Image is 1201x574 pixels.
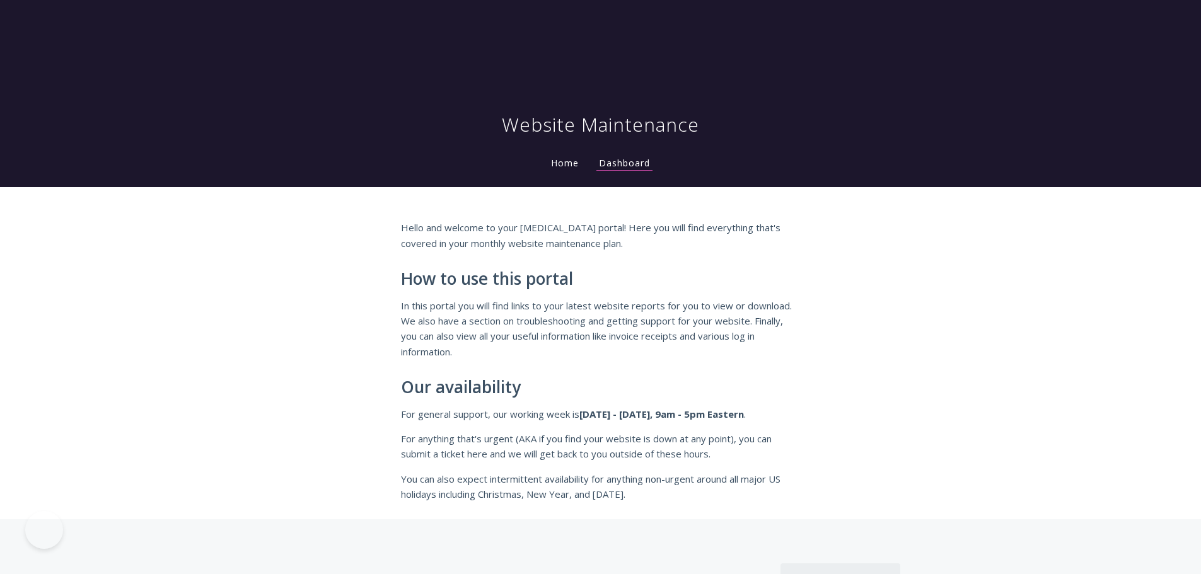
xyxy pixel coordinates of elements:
[401,220,801,251] p: Hello and welcome to your [MEDICAL_DATA] portal! Here you will find everything that's covered in ...
[401,270,801,289] h2: How to use this portal
[25,511,63,549] iframe: Toggle Customer Support
[401,471,801,502] p: You can also expect intermittent availability for anything non-urgent around all major US holiday...
[401,431,801,462] p: For anything that's urgent (AKA if you find your website is down at any point), you can submit a ...
[548,157,581,169] a: Home
[579,408,744,420] strong: [DATE] - [DATE], 9am - 5pm Eastern
[596,157,653,171] a: Dashboard
[502,112,699,137] h1: Website Maintenance
[401,406,801,422] p: For general support, our working week is .
[401,378,801,397] h2: Our availability
[401,298,801,360] p: In this portal you will find links to your latest website reports for you to view or download. We...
